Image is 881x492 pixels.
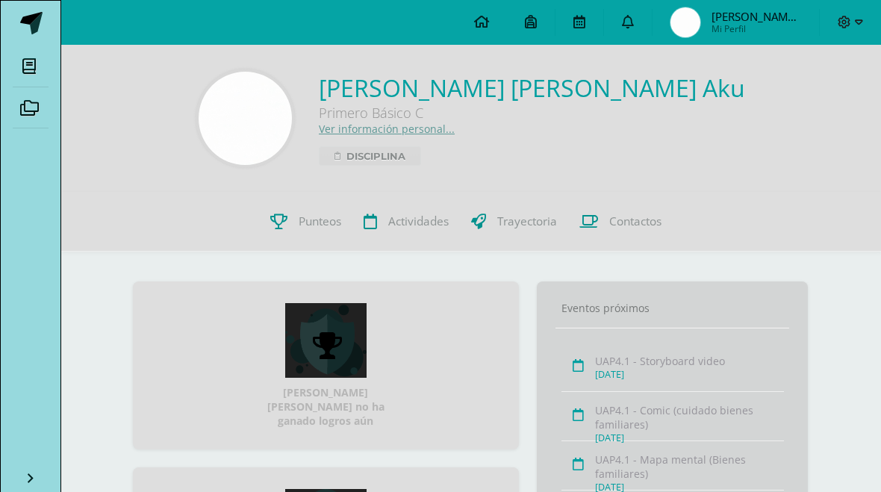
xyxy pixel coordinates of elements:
a: Trayectoria [460,192,568,252]
a: Disciplina [319,146,421,166]
span: Actividades [388,214,449,229]
a: Actividades [352,192,460,252]
div: [DATE] [595,368,783,381]
span: Mi Perfil [712,22,801,35]
div: Primero Básico C [319,104,745,122]
div: UAP4.1 - Storyboard video [595,354,783,368]
div: [DATE] [595,432,783,444]
span: Punteos [299,214,341,229]
img: achievement_small.png [285,303,367,378]
span: Disciplina [346,147,405,165]
span: Contactos [609,214,661,229]
img: 7e21fa7439af342c2609f8f25570b2dc.png [199,72,292,165]
span: Trayectoria [497,214,557,229]
div: UAP4.1 - Mapa mental (Bienes familiares) [595,452,783,481]
div: Eventos próximos [555,301,789,315]
a: [PERSON_NAME] [PERSON_NAME] Aku [319,72,745,104]
span: [PERSON_NAME] [PERSON_NAME] [712,9,801,24]
img: 9f7b7aed1fc9bfca6300748b4714d27b.png [670,7,700,37]
div: UAP4.1 - Comic (cuidado bienes familiares) [595,403,783,432]
a: Ver información personal... [319,122,455,136]
div: [PERSON_NAME] [PERSON_NAME] no ha ganado logros aún [251,303,400,428]
a: Punteos [259,192,352,252]
a: Contactos [568,192,673,252]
